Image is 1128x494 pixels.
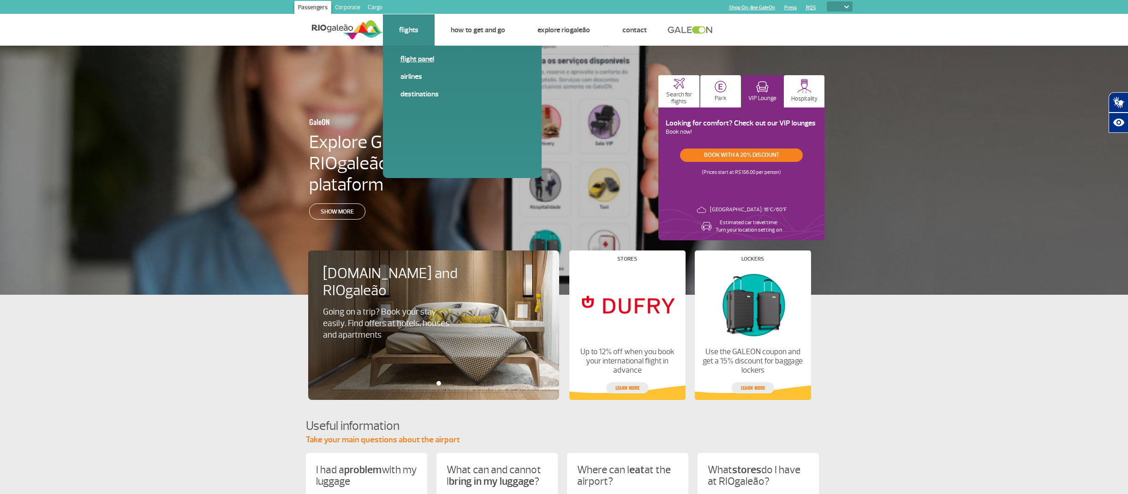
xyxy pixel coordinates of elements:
[658,75,699,107] button: Search for flights
[674,78,685,89] img: airplaneHome.svg
[451,25,505,35] a: How to get and go
[700,75,741,107] button: Park
[323,265,470,299] h4: [DOMAIN_NAME] and RIOgaleão
[702,162,781,177] p: (Prices start at R$156.00 per person)
[702,347,803,375] p: Use the GALEON coupon and get a 15% discount for baggage lockers
[715,81,727,93] img: carParkingHome.svg
[309,131,508,195] h4: Explore GaleON: RIOgaleão’s digital plataform
[400,54,524,64] a: Flight panel
[400,89,524,99] a: Destinations
[577,347,677,375] p: Up to 12% off when you book your international flight in advance
[364,1,386,16] a: Cargo
[344,463,382,476] strong: problem
[715,95,727,102] p: Park
[741,256,764,262] h4: Lockers
[306,434,823,446] p: Take your main questions about the airport
[716,219,782,234] p: Estimated car travel time: Turn your location setting on
[729,5,775,11] a: Shop On-line GaleOn
[306,417,823,434] h4: Useful information
[791,95,818,102] p: Hospitality
[331,1,364,16] a: Corporate
[784,5,797,11] a: Press
[323,265,544,341] a: [DOMAIN_NAME] and RIOgaleãoGoing on a trip? Book your stay easily. Find offers at hotels, houses ...
[742,75,783,107] button: VIP Lounge
[309,112,463,131] h3: GaleON
[732,382,774,393] a: Learn more
[666,119,817,128] h3: Looking for comfort? Check out our VIP lounges
[629,463,645,476] strong: eat
[702,269,803,340] img: Lockers
[309,203,365,220] a: Show more
[663,91,695,105] p: Search for flights
[622,25,647,35] a: Contact
[316,464,417,487] p: I had a with my luggage
[400,71,524,82] a: Airlines
[797,79,812,93] img: hospitality.svg
[606,382,649,393] a: Learn more
[399,25,418,35] a: Flights
[294,1,331,16] a: Passengers
[732,463,761,476] strong: stores
[1109,113,1128,133] button: Abrir recursos assistivos.
[666,128,817,137] p: Book now!
[1109,92,1128,133] div: Plugin de acessibilidade da Hand Talk.
[756,81,769,93] img: vipRoomActive.svg
[577,464,678,487] p: Where can I at the airport?
[1109,92,1128,113] button: Abrir tradutor de língua de sinais.
[708,464,809,487] p: What do I have at RIOgaleão?
[537,25,590,35] a: Explore RIOgaleão
[710,206,787,214] p: [GEOGRAPHIC_DATA]: 16°C/60°F
[748,95,776,102] p: VIP Lounge
[806,5,816,11] a: RQS
[449,475,534,488] strong: bring in my luggage
[577,269,677,340] img: Stores
[617,256,637,262] h4: Stores
[680,149,803,162] a: Book with a 20% discount
[784,75,825,107] button: Hospitality
[447,464,548,487] p: What can and cannot I ?
[323,306,454,341] p: Going on a trip? Book your stay easily. Find offers at hotels, houses and apartments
